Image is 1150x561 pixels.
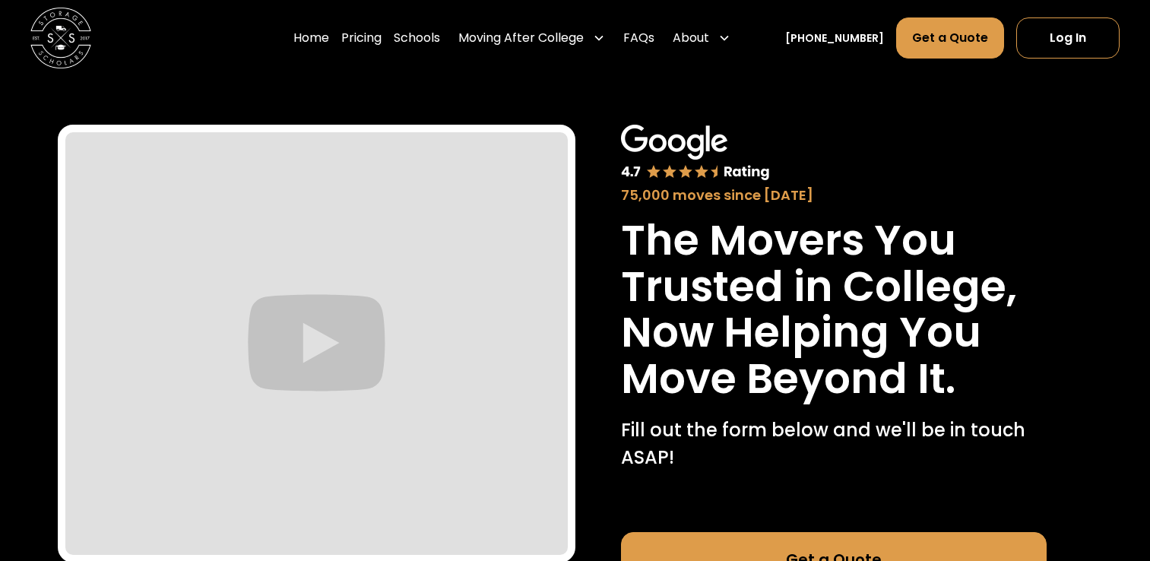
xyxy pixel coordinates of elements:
div: About [667,17,737,59]
a: Schools [394,17,440,59]
a: Log In [1016,17,1120,59]
a: Pricing [341,17,382,59]
div: Moving After College [452,17,611,59]
a: Home [293,17,329,59]
h1: The Movers You Trusted in College, Now Helping You Move Beyond It. [621,217,1047,401]
a: [PHONE_NUMBER] [785,30,884,46]
div: Moving After College [458,29,584,47]
div: About [673,29,709,47]
img: Google 4.7 star rating [621,125,770,182]
a: Get a Quote [896,17,1004,59]
img: Storage Scholars main logo [30,8,91,68]
div: 75,000 moves since [DATE] [621,185,1047,205]
iframe: Graduate Shipping [65,132,568,555]
p: Fill out the form below and we'll be in touch ASAP! [621,417,1047,471]
a: FAQs [623,17,654,59]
